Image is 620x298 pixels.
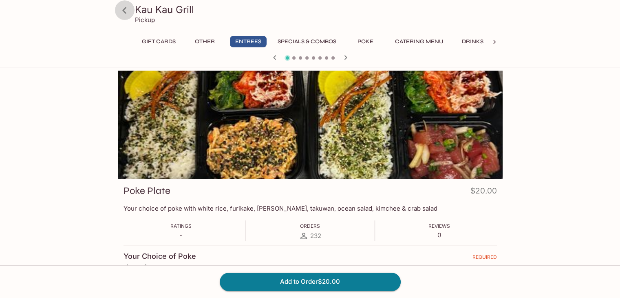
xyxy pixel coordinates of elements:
[472,254,497,263] span: REQUIRED
[124,252,196,261] h4: Your Choice of Poke
[347,36,384,47] button: Poke
[124,263,497,270] p: choose 1
[220,273,401,291] button: Add to Order$20.00
[170,231,192,239] p: -
[124,205,497,212] p: Your choice of poke with white rice, furikake, [PERSON_NAME], takuwan, ocean salad, kimchee & cra...
[310,232,321,240] span: 232
[137,36,180,47] button: Gift Cards
[470,185,497,200] h4: $20.00
[230,36,267,47] button: Entrees
[428,231,450,239] p: 0
[124,185,170,197] h3: Poke Plate
[118,71,503,179] div: Poke Plate
[428,223,450,229] span: Reviews
[170,223,192,229] span: Ratings
[391,36,448,47] button: Catering Menu
[187,36,223,47] button: Other
[300,223,320,229] span: Orders
[455,36,491,47] button: Drinks
[135,3,499,16] h3: Kau Kau Grill
[135,16,155,24] p: Pickup
[273,36,341,47] button: Specials & Combos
